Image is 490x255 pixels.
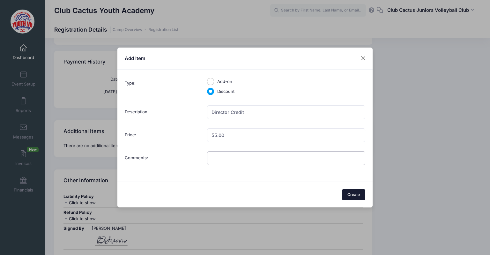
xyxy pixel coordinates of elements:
[358,53,369,64] button: Close
[342,189,366,200] button: Create
[122,105,204,121] label: Description:
[122,77,204,98] label: Type:
[122,128,204,144] label: Price:
[122,151,204,167] label: Comments:
[217,79,232,85] label: Add-on
[125,55,145,62] h5: Add Item
[217,88,234,95] label: Discount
